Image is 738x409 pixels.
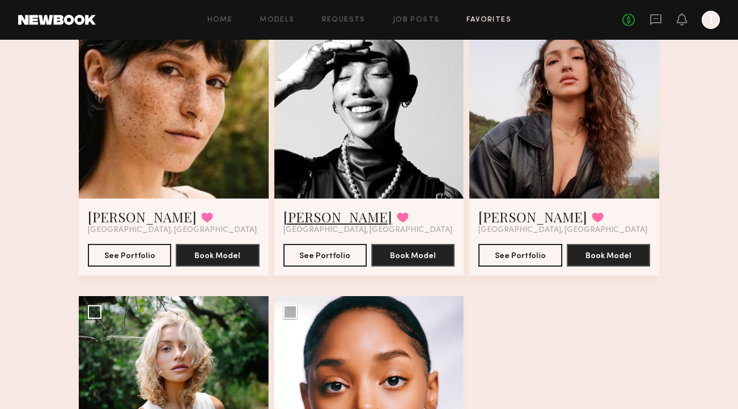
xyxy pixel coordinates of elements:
a: Models [260,16,294,24]
a: Requests [322,16,366,24]
a: Book Model [371,250,455,260]
a: Favorites [466,16,511,24]
a: [PERSON_NAME] [283,208,392,226]
span: [GEOGRAPHIC_DATA], [GEOGRAPHIC_DATA] [88,226,257,235]
button: Book Model [176,244,259,267]
a: Job Posts [393,16,440,24]
a: T [702,11,720,29]
button: Book Model [371,244,455,267]
span: [GEOGRAPHIC_DATA], [GEOGRAPHIC_DATA] [283,226,452,235]
a: Book Model [176,250,259,260]
button: Book Model [567,244,650,267]
a: [PERSON_NAME] [478,208,587,226]
a: Home [207,16,233,24]
a: Book Model [567,250,650,260]
button: See Portfolio [478,244,562,267]
button: See Portfolio [283,244,367,267]
a: [PERSON_NAME] [88,208,197,226]
button: See Portfolio [88,244,171,267]
span: [GEOGRAPHIC_DATA], [GEOGRAPHIC_DATA] [478,226,647,235]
